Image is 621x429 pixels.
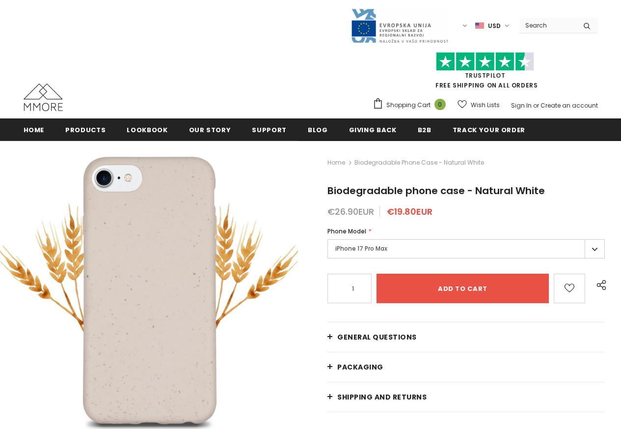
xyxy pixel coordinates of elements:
[458,96,500,114] a: Wish Lists
[65,118,106,141] a: Products
[349,118,397,141] a: Giving back
[327,322,605,352] a: General Questions
[519,18,576,32] input: Search Site
[453,118,525,141] a: Track your order
[533,101,539,110] span: or
[127,118,167,141] a: Lookbook
[351,21,449,29] a: Javni Razpis
[465,71,506,80] a: Trustpilot
[327,184,545,198] span: Biodegradable phone case - Natural White
[327,157,345,169] a: Home
[434,99,446,110] span: 0
[189,125,231,135] span: Our Story
[386,100,431,110] span: Shopping Cart
[24,118,45,141] a: Home
[418,118,432,141] a: B2B
[252,118,287,141] a: support
[511,101,532,110] a: Sign In
[377,274,549,303] input: Add to cart
[471,100,500,110] span: Wish Lists
[436,52,534,71] img: Trust Pilot Stars
[351,8,449,44] img: Javni Razpis
[418,125,432,135] span: B2B
[65,125,106,135] span: Products
[540,101,598,110] a: Create an account
[308,118,328,141] a: Blog
[127,125,167,135] span: Lookbook
[337,332,417,342] span: General Questions
[337,392,427,402] span: Shipping and returns
[24,125,45,135] span: Home
[349,125,397,135] span: Giving back
[327,352,605,382] a: PACKAGING
[337,362,383,372] span: PACKAGING
[308,125,328,135] span: Blog
[373,98,451,113] a: Shopping Cart 0
[387,205,432,218] span: €19.80EUR
[327,382,605,412] a: Shipping and returns
[453,125,525,135] span: Track your order
[373,57,598,89] span: FREE SHIPPING ON ALL ORDERS
[488,21,501,31] span: USD
[354,157,484,169] span: Biodegradable phone case - Natural White
[252,125,287,135] span: support
[24,84,63,111] img: MMORE Cases
[189,118,231,141] a: Our Story
[327,205,374,218] span: €26.90EUR
[475,22,484,30] img: USD
[327,239,605,258] label: iPhone 17 Pro Max
[327,227,366,235] span: Phone Model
